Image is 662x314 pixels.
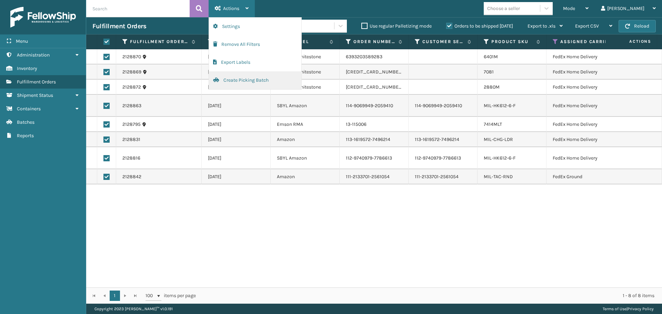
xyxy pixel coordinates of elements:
label: Order Number [353,39,395,45]
td: 113-1619572-7496214 [340,132,409,147]
span: Fulfillment Orders [17,79,56,85]
td: 113-1619572-7496214 [409,132,478,147]
p: Copyright 2023 [PERSON_NAME]™ v 1.0.191 [94,304,173,314]
span: Menu [16,38,28,44]
span: Actions [223,6,239,11]
td: 13-115006 [340,117,409,132]
div: 1 - 8 of 8 items [205,292,654,299]
a: 2128870 [122,53,141,60]
a: 2128869 [122,69,141,75]
td: [CREDIT_CARD_NUMBER] [340,64,409,80]
a: 1 [110,291,120,301]
a: 2128842 [122,173,141,180]
a: MIL-CHG-LDR [484,136,513,142]
button: Create Picking Batch [209,71,301,89]
span: Mode [563,6,575,11]
a: 7081 [484,69,494,75]
label: Product SKU [491,39,533,45]
span: Shipment Status [17,92,53,98]
a: 2128795 [122,121,141,128]
td: Emson Granitestone [271,80,340,95]
a: MIL-HK612-6-F [484,155,515,161]
label: Customer Service Order Number [422,39,464,45]
span: Containers [17,106,41,112]
td: [DATE] [202,80,271,95]
span: Batches [17,119,34,125]
td: Amazon [271,132,340,147]
a: 2128831 [122,136,140,143]
a: Terms of Use [603,306,626,311]
h3: Fulfillment Orders [92,22,146,30]
td: 114-9069949-2059410 [409,95,478,117]
td: 112-9740979-7786613 [340,147,409,169]
span: Administration [17,52,50,58]
td: [DATE] [202,169,271,184]
span: items per page [146,291,196,301]
td: [DATE] [202,117,271,132]
td: Emson RMA [271,117,340,132]
a: 2128863 [122,102,141,109]
button: Settings [209,18,301,36]
td: [DATE] [202,64,271,80]
a: 2128816 [122,155,140,162]
span: Inventory [17,65,37,71]
td: [CREDIT_CARD_NUMBER] [340,80,409,95]
button: Reload [619,20,656,32]
td: Emson Granitestone [271,64,340,80]
span: Export to .xls [528,23,555,29]
td: 114-9069949-2059410 [340,95,409,117]
div: Choose a seller [487,5,520,12]
td: 111-2133701-2561054 [409,169,478,184]
button: Remove All Filters [209,36,301,53]
a: 2880M [484,84,500,90]
td: 112-9740979-7786613 [409,147,478,169]
td: 111-2133701-2561054 [340,169,409,184]
td: SBYL Amazon [271,95,340,117]
img: logo [10,7,76,28]
td: 6393203589283 [340,49,409,64]
td: [DATE] [202,147,271,169]
span: Actions [608,36,655,47]
a: 6401M [484,54,498,60]
label: Orders to be shipped [DATE] [446,23,513,29]
td: [DATE] [202,95,271,117]
span: 100 [146,292,156,299]
span: Reports [17,133,34,139]
button: Export Labels [209,53,301,71]
a: Privacy Policy [628,306,654,311]
td: SBYL Amazon [271,147,340,169]
label: Channel [284,39,326,45]
td: [DATE] [202,49,271,64]
td: Amazon [271,169,340,184]
label: Assigned Carrier Service [560,39,653,45]
a: 7414MLT [484,121,502,127]
label: Use regular Palletizing mode [361,23,432,29]
a: 2128872 [122,84,141,91]
td: Emson Granitestone [271,49,340,64]
a: MIL-HK612-6-F [484,103,515,109]
a: MIL-TAC-RND [484,174,513,180]
td: [DATE] [202,132,271,147]
div: | [603,304,654,314]
span: Export CSV [575,23,599,29]
label: Fulfillment Order Id [130,39,188,45]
